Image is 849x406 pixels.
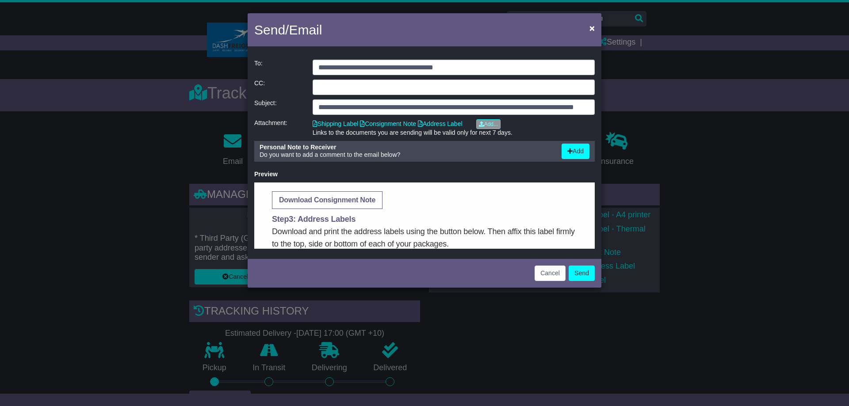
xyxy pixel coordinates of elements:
div: Subject: [250,99,308,115]
button: Cancel [535,266,566,281]
div: Links to the documents you are sending will be valid only for next 7 days. [313,129,595,137]
a: Add... [476,119,501,129]
a: Consignment Note [360,120,416,127]
a: Download Consignment Note [18,9,128,26]
a: Address Label [418,120,463,127]
span: × [589,23,595,33]
a: Shipping Label [313,120,359,127]
div: To: [250,60,308,75]
button: Close [585,19,599,37]
div: Personal Note to Receiver [260,144,553,151]
div: Preview [254,171,595,178]
span: 3 [34,32,39,41]
h4: Send/Email [254,20,322,40]
p: Download and print the address labels using the button below. Then affix this label firmly to the... [18,43,323,68]
div: Attachment: [250,119,308,137]
strong: Step : Address Labels [18,32,101,41]
button: Add [562,144,589,159]
button: Send [569,266,595,281]
div: Do you want to add a comment to the email below? [255,144,557,159]
div: CC: [250,80,308,95]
